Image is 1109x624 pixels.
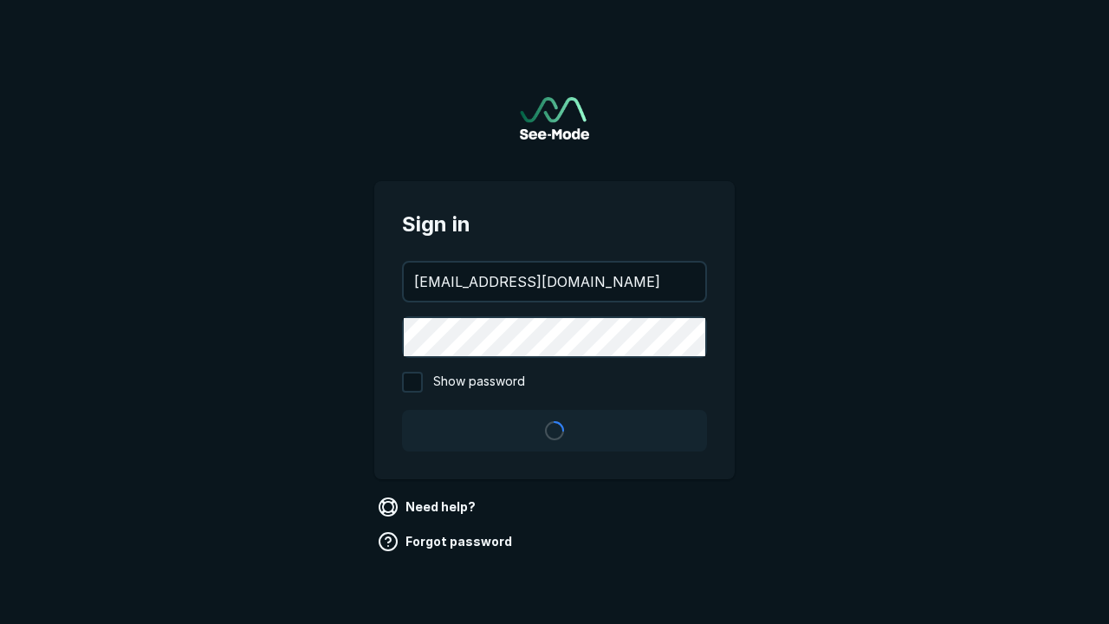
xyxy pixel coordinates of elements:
img: See-Mode Logo [520,97,589,140]
a: Need help? [374,493,483,521]
a: Forgot password [374,528,519,556]
a: Go to sign in [520,97,589,140]
input: your@email.com [404,263,705,301]
span: Show password [433,372,525,393]
span: Sign in [402,209,707,240]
